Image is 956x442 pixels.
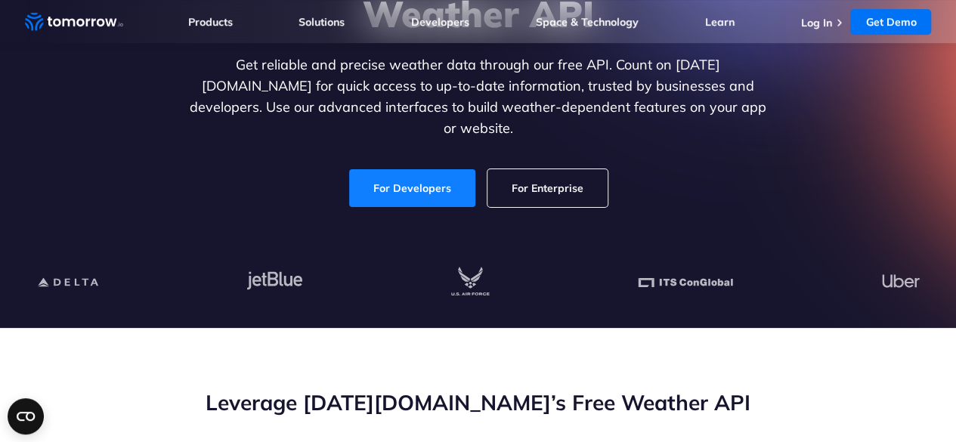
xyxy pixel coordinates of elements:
a: For Enterprise [487,169,608,207]
a: For Developers [349,169,475,207]
a: Space & Technology [536,15,639,29]
a: Log In [800,16,831,29]
a: Solutions [299,15,345,29]
button: Open CMP widget [8,398,44,434]
a: Products [188,15,233,29]
a: Learn [705,15,735,29]
p: Get reliable and precise weather data through our free API. Count on [DATE][DOMAIN_NAME] for quic... [187,54,770,139]
a: Developers [411,15,469,29]
h2: Leverage [DATE][DOMAIN_NAME]’s Free Weather API [25,388,932,417]
a: Home link [25,11,123,33]
a: Get Demo [850,9,931,35]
